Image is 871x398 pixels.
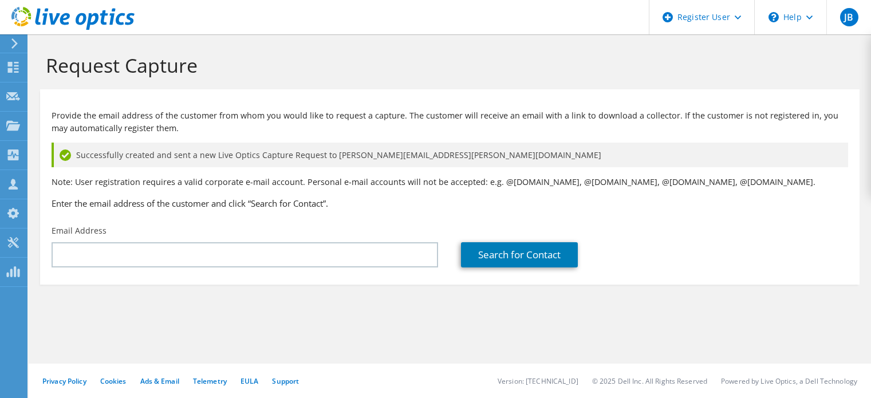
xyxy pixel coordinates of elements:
span: JB [840,8,858,26]
a: Telemetry [193,376,227,386]
p: Provide the email address of the customer from whom you would like to request a capture. The cust... [52,109,848,135]
h3: Enter the email address of the customer and click “Search for Contact”. [52,197,848,210]
p: Note: User registration requires a valid corporate e-mail account. Personal e-mail accounts will ... [52,176,848,188]
label: Email Address [52,225,107,237]
span: Successfully created and sent a new Live Optics Capture Request to [PERSON_NAME][EMAIL_ADDRESS][P... [76,149,601,161]
li: Powered by Live Optics, a Dell Technology [721,376,857,386]
li: © 2025 Dell Inc. All Rights Reserved [592,376,707,386]
a: Cookies [100,376,127,386]
li: Version: [TECHNICAL_ID] [498,376,578,386]
a: Support [272,376,299,386]
a: Privacy Policy [42,376,86,386]
svg: \n [768,12,779,22]
a: Ads & Email [140,376,179,386]
a: Search for Contact [461,242,578,267]
a: EULA [241,376,258,386]
h1: Request Capture [46,53,848,77]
